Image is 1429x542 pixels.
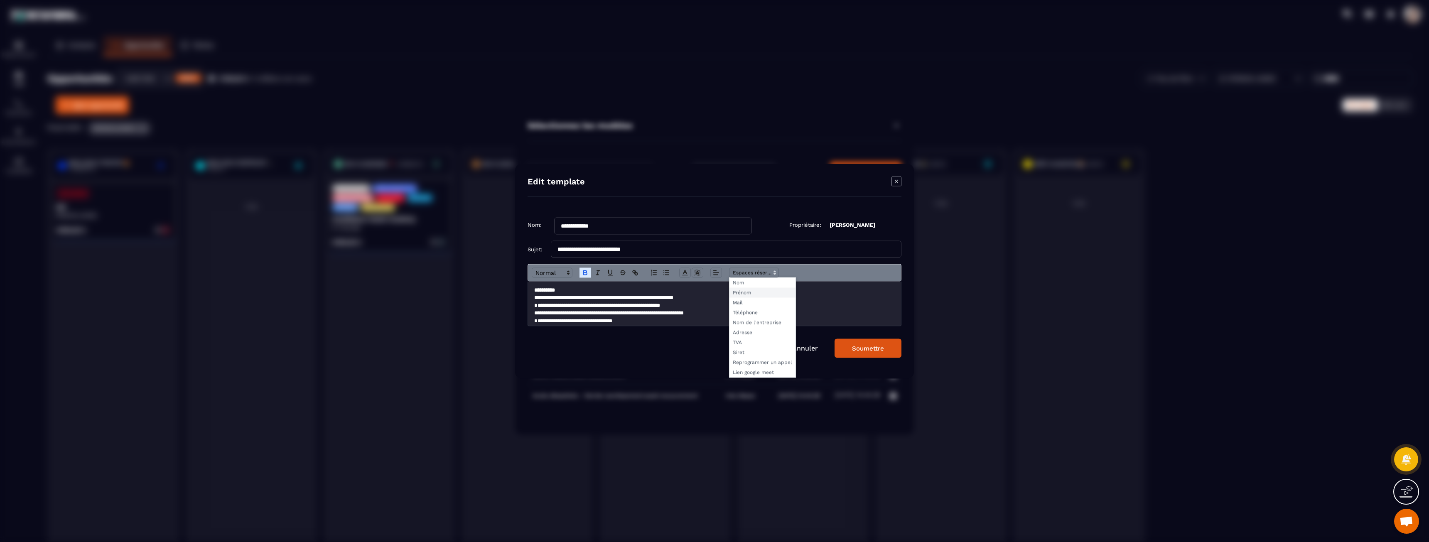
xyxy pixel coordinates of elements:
[835,338,901,358] button: Soumettre
[528,221,542,228] p: Nom:
[528,246,543,252] p: Sujet:
[528,176,585,188] h4: Edit template
[792,344,818,352] a: Annuler
[789,221,821,228] p: Propriétaire:
[830,221,875,228] p: [PERSON_NAME]
[1394,509,1419,534] a: Ouvrir le chat
[852,344,884,352] div: Soumettre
